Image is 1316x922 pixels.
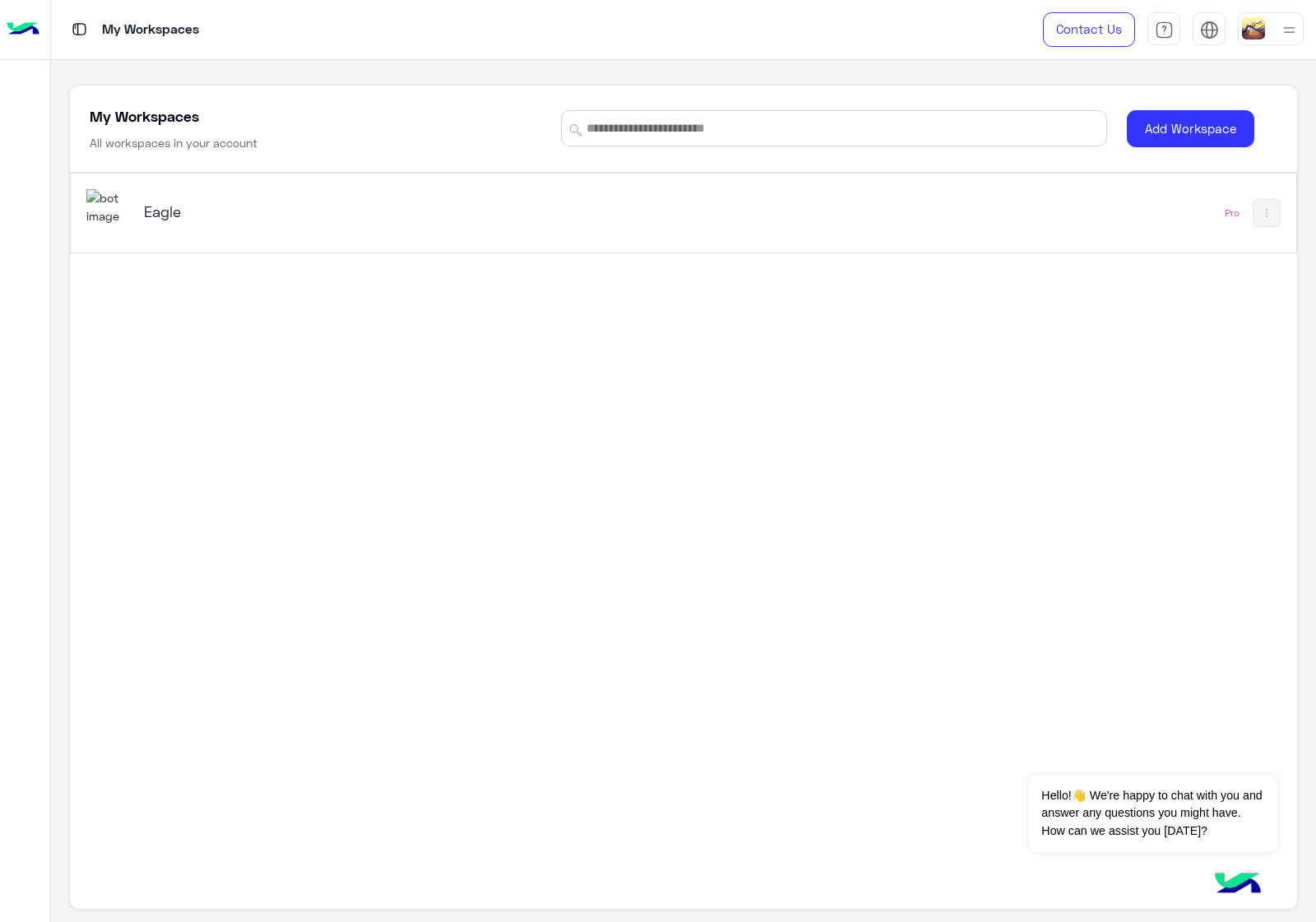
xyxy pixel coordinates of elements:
img: tab [1155,21,1174,39]
img: profile [1279,20,1300,40]
button: Add Workspace [1127,110,1254,147]
h5: Eagle [144,202,574,221]
a: Contact Us [1043,12,1135,47]
img: tab [69,19,90,39]
div: Pro [1225,206,1240,220]
a: tab [1147,12,1180,47]
img: userImage [1242,16,1265,39]
span: Hello!👋 We're happy to chat with you and answer any questions you might have. How can we assist y... [1029,775,1277,852]
img: hulul-logo.png [1209,856,1267,914]
img: 713415422032625 [86,189,131,225]
img: Logo [7,12,39,47]
h5: My Workspaces [90,106,199,126]
img: tab [1200,21,1219,39]
p: My Workspaces [102,19,199,41]
h6: All workspaces in your account [90,135,257,151]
